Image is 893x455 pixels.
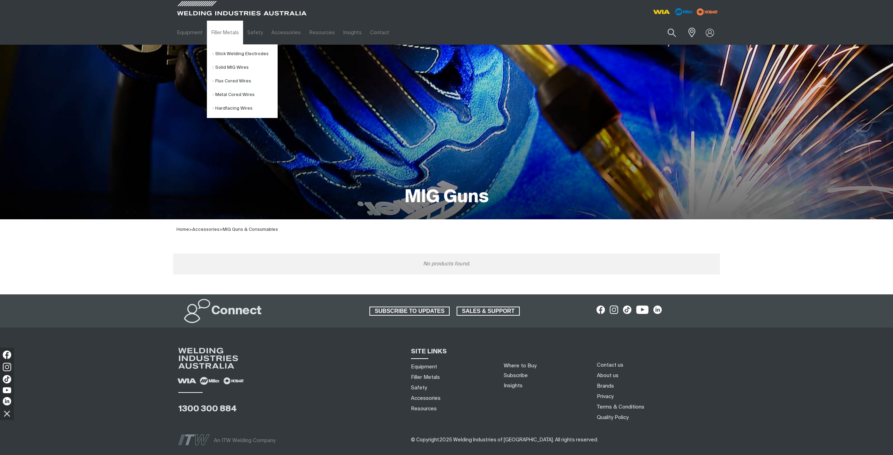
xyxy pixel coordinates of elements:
[504,373,528,378] a: Subscribe
[695,7,720,17] img: miller
[3,363,11,371] img: Instagram
[178,405,237,413] a: 1300 300 884
[177,227,189,232] a: Home
[411,374,440,381] a: Filler Metals
[189,227,192,232] span: >
[192,227,219,232] a: Accessories
[212,47,277,61] a: Stick Welding Electrodes
[339,21,366,45] a: Insights
[366,21,393,45] a: Contact
[457,307,519,316] span: SALES & SUPPORT
[3,387,11,393] img: YouTube
[597,403,644,411] a: Terms & Conditions
[597,361,623,369] a: Contact us
[411,384,427,391] a: Safety
[405,186,489,209] h1: MIG Guns
[212,61,277,74] a: Solid MIG Wires
[3,397,11,405] img: LinkedIn
[243,21,267,45] a: Safety
[504,383,523,388] a: Insights
[305,21,339,45] a: Resources
[597,414,629,421] a: Quality Policy
[369,307,450,316] a: SUBSCRIBE TO UPDATES
[3,375,11,383] img: TikTok
[211,303,262,319] h2: Connect
[267,21,305,45] a: Accessories
[597,372,618,379] a: About us
[594,360,728,423] nav: Footer
[212,102,277,115] a: Hardfacing Wires
[597,382,614,390] a: Brands
[1,408,13,419] img: hide socials
[207,21,243,45] a: Filler Metals
[173,254,720,274] div: No products found.
[192,227,223,232] span: >
[411,437,598,442] span: ​​​​​​​​​​​​​​​​​​ ​​​​​​
[411,395,441,402] a: Accessories
[651,24,684,41] input: Product name or item number...
[411,438,598,442] span: © Copyright 2025 Welding Industries of [GEOGRAPHIC_DATA] . All rights reserved.
[597,393,614,400] a: Privacy
[212,74,277,88] a: Flux Cored Wires
[408,362,495,414] nav: Sitemap
[3,351,11,359] img: Facebook
[370,307,449,316] span: SUBSCRIBE TO UPDATES
[223,227,278,232] a: MIG Guns & Consumables
[212,88,277,102] a: Metal Cored Wires
[173,21,583,45] nav: Main
[411,405,437,412] a: Resources
[173,21,207,45] a: Equipment
[660,24,684,41] button: Search products
[207,44,278,118] ul: Filler Metals Submenu
[457,307,520,316] a: SALES & SUPPORT
[411,363,437,370] a: Equipment
[411,348,447,355] span: SITE LINKS
[504,363,536,368] a: Where to Buy
[214,438,276,443] span: An ITW Welding Company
